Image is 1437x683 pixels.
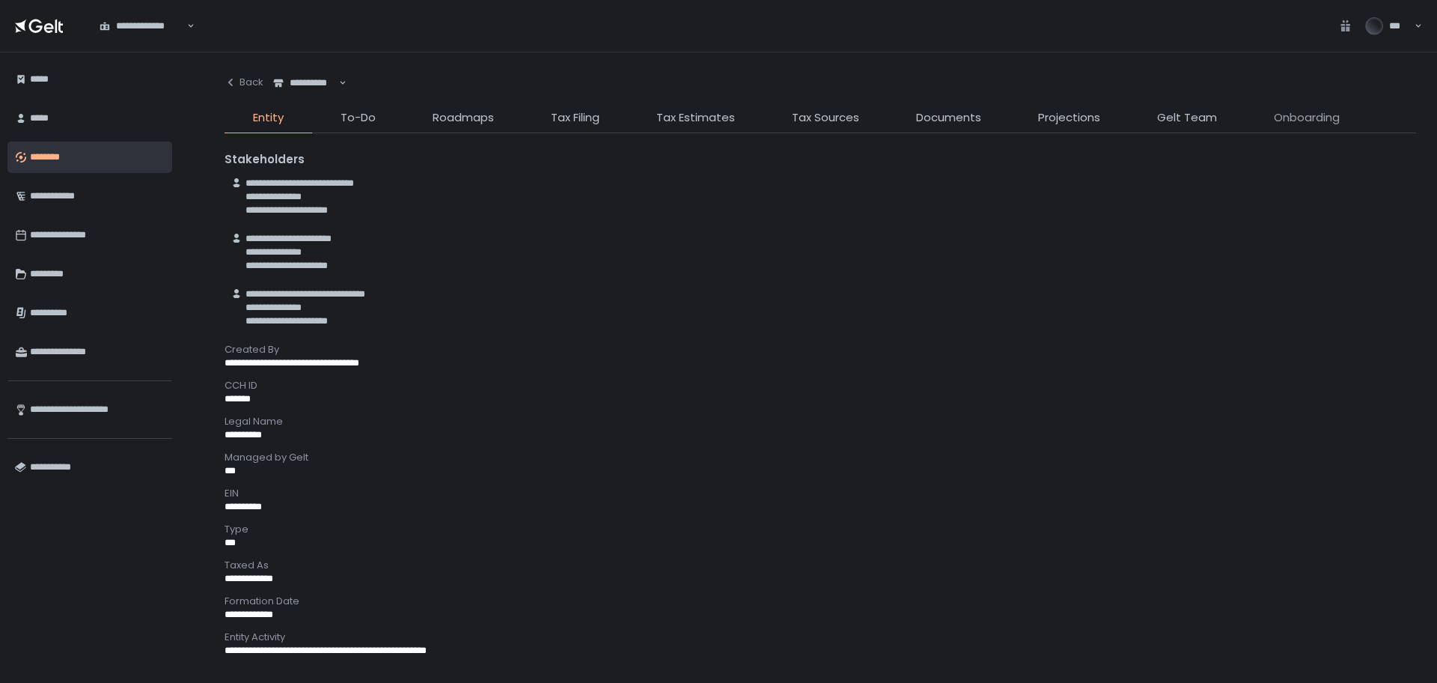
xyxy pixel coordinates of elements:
span: Gelt Team [1157,109,1217,127]
div: Search for option [90,10,195,42]
span: To-Do [341,109,376,127]
div: EIN [225,487,1416,500]
span: Onboarding [1274,109,1340,127]
div: Back [225,76,263,89]
span: Tax Estimates [656,109,735,127]
div: Entity Activity [225,631,1416,644]
span: Tax Filing [551,109,599,127]
div: Type [225,523,1416,536]
div: Managed by Gelt [225,451,1416,464]
input: Search for option [337,76,338,91]
div: Taxed As [225,559,1416,572]
span: Tax Sources [792,109,859,127]
div: Search for option [263,67,347,99]
div: Mailing Address [225,667,1416,680]
span: Documents [916,109,981,127]
span: Roadmaps [433,109,494,127]
div: Legal Name [225,415,1416,428]
div: Created By [225,343,1416,356]
div: Formation Date [225,595,1416,608]
div: Stakeholders [225,151,1416,169]
input: Search for option [185,19,186,34]
span: Projections [1038,109,1100,127]
div: CCH ID [225,379,1416,392]
button: Back [225,67,263,97]
span: Entity [253,109,284,127]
